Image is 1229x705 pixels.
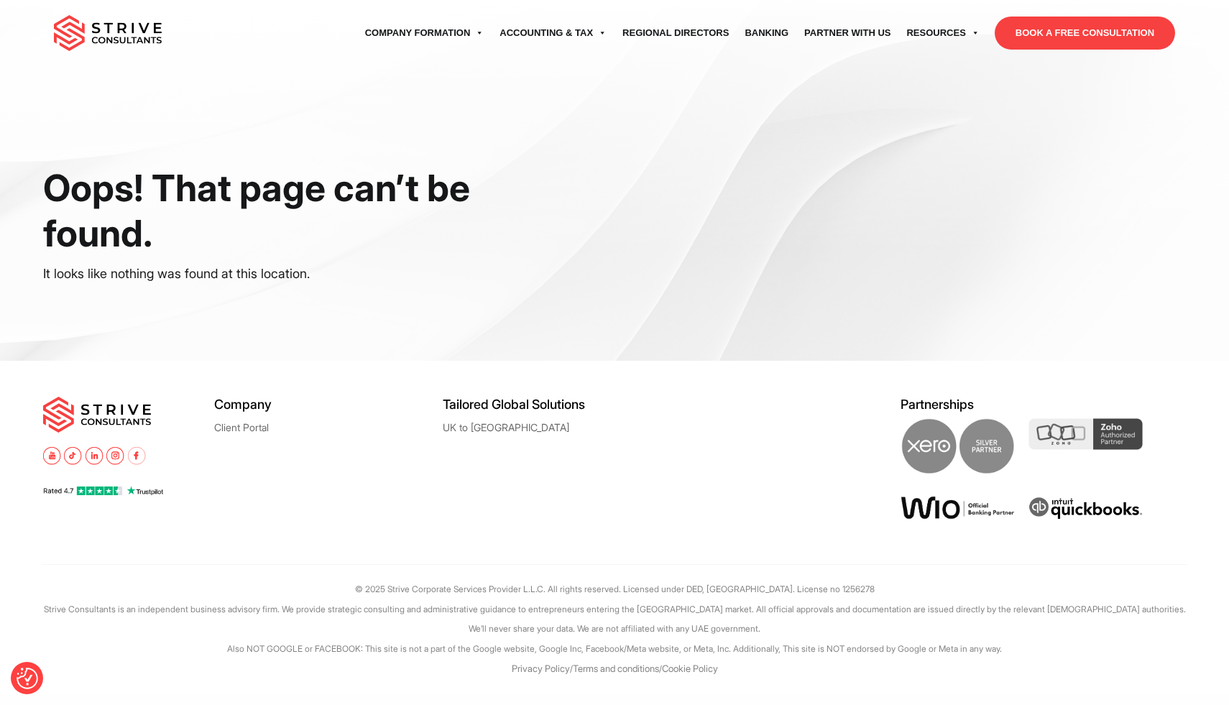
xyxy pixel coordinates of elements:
a: Cookie Policy [662,663,718,674]
a: Resources [898,13,987,53]
img: main-logo.svg [54,15,162,51]
a: Company Formation [357,13,492,53]
a: Privacy Policy [512,663,570,674]
p: / / [42,658,1188,680]
a: Partner with Us [796,13,898,53]
p: Strive Consultants is an independent business advisory firm. We provide strategic consulting and ... [42,599,1188,619]
img: intuit quickbooks [1028,496,1143,522]
p: © 2025 Strive Corporate Services Provider L.L.C. All rights reserved. Licensed under DED, [GEOGRA... [42,579,1188,599]
a: Banking [737,13,796,53]
img: Zoho Partner [1028,418,1143,451]
h1: Oops! That page can’t be found. [43,165,535,256]
h5: Partnerships [901,397,1187,412]
a: UK to [GEOGRAPHIC_DATA] [443,422,569,433]
a: Regional Directors [614,13,737,53]
a: Client Portal [214,422,269,433]
p: It looks like nothing was found at this location. [43,263,535,285]
p: Also NOT GOOGLE or FACEBOOK: This site is not a part of the Google website, Google Inc, Facebook/... [42,639,1188,658]
a: Accounting & Tax [492,13,614,53]
img: Revisit consent button [17,668,38,689]
a: BOOK A FREE CONSULTATION [995,17,1175,50]
h5: Company [214,397,443,412]
button: Consent Preferences [17,668,38,689]
img: Wio Offical Banking Partner [901,496,1015,520]
p: We’ll never share your data. We are not affiliated with any UAE government. [42,619,1188,638]
h5: Tailored Global Solutions [443,397,671,412]
img: main-logo.svg [43,397,151,433]
a: Terms and conditions [573,663,659,674]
